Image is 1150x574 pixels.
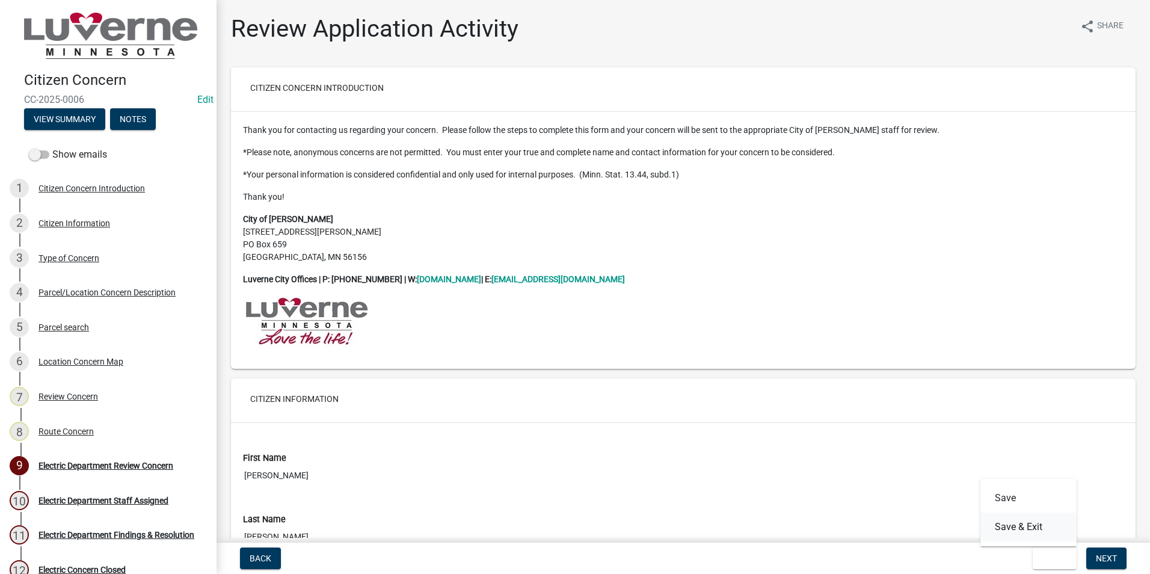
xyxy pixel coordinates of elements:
[491,274,625,284] a: [EMAIL_ADDRESS][DOMAIN_NAME]
[10,387,29,406] div: 7
[243,213,1124,264] p: [STREET_ADDRESS][PERSON_NAME] PO Box 659 [GEOGRAPHIC_DATA], MN 56156
[980,513,1077,542] button: Save & Exit
[38,461,173,470] div: Electric Department Review Concern
[243,214,333,224] strong: City of [PERSON_NAME]
[197,94,214,105] a: Edit
[243,454,286,463] label: First Name
[10,283,29,302] div: 4
[10,179,29,198] div: 1
[24,108,105,130] button: View Summary
[241,77,393,99] button: Citizen Concern Introduction
[417,274,481,284] a: [DOMAIN_NAME]
[1033,548,1077,569] button: Exit
[38,219,110,227] div: Citizen Information
[24,94,192,105] span: CC-2025-0006
[24,115,105,125] wm-modal-confirm: Summary
[10,248,29,268] div: 3
[10,422,29,441] div: 8
[38,496,168,505] div: Electric Department Staff Assigned
[38,531,194,539] div: Electric Department Findings & Resolution
[10,214,29,233] div: 2
[24,13,197,59] img: City of Luverne, Minnesota
[231,14,518,43] h1: Review Application Activity
[10,352,29,371] div: 6
[481,274,491,284] strong: | E:
[243,124,1124,137] p: Thank you for contacting us regarding your concern. Please follow the steps to complete this form...
[243,274,417,284] strong: Luverne City Offices | P: [PHONE_NUMBER] | W:
[29,147,107,162] label: Show emails
[243,295,369,347] img: LUVERNE_MN_COLOR_LOGO_WITH_TAG_-_small_844442e8-b39b-4cf6-9418-d775ccf23751.jpg
[1097,19,1124,34] span: Share
[980,479,1077,546] div: Exit
[38,392,98,401] div: Review Concern
[243,191,1124,203] p: Thank you!
[1086,548,1127,569] button: Next
[10,318,29,337] div: 5
[38,357,123,366] div: Location Concern Map
[38,184,145,193] div: Citizen Concern Introduction
[243,168,1124,181] p: *Your personal information is considered confidential and only used for internal purposes. (Minn....
[110,108,156,130] button: Notes
[10,456,29,475] div: 9
[38,323,89,332] div: Parcel search
[1080,19,1095,34] i: share
[10,491,29,510] div: 10
[10,525,29,545] div: 11
[243,146,1124,159] p: *Please note, anonymous concerns are not permitted. You must enter your true and complete name an...
[38,427,94,436] div: Route Concern
[110,115,156,125] wm-modal-confirm: Notes
[980,484,1077,513] button: Save
[240,548,281,569] button: Back
[1096,554,1117,563] span: Next
[38,566,126,574] div: Electric Concern Closed
[243,516,286,524] label: Last Name
[1042,554,1060,563] span: Exit
[24,72,207,89] h4: Citizen Concern
[241,388,348,410] button: Citizen Information
[38,254,99,262] div: Type of Concern
[38,288,176,297] div: Parcel/Location Concern Description
[197,94,214,105] wm-modal-confirm: Edit Application Number
[250,554,271,563] span: Back
[1071,14,1133,38] button: shareShare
